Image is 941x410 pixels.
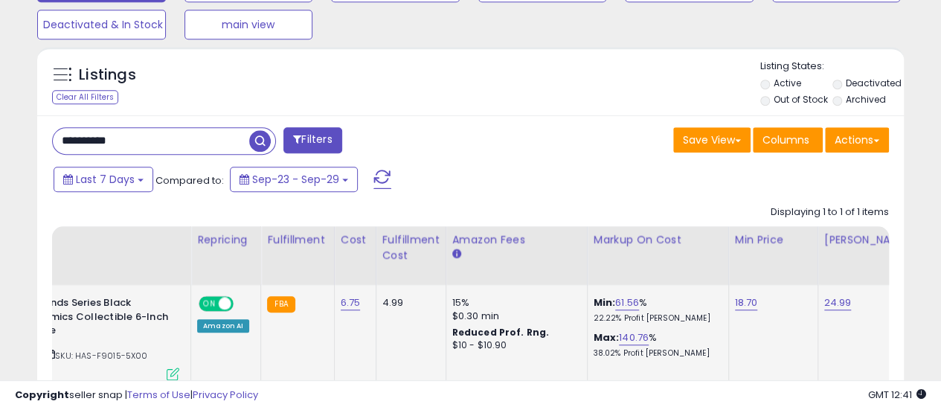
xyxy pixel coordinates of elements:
[594,232,722,248] div: Markup on Cost
[452,326,550,339] b: Reduced Prof. Rng.
[79,65,136,86] h5: Listings
[155,173,224,188] span: Compared to:
[594,296,717,324] div: %
[824,295,852,310] a: 24.99
[846,77,902,89] label: Deactivated
[824,232,913,248] div: [PERSON_NAME]
[230,167,358,192] button: Sep-23 - Sep-29
[267,232,327,248] div: Fulfillment
[594,331,717,359] div: %
[15,388,258,403] div: seller snap | |
[735,232,812,248] div: Min Price
[452,248,461,261] small: Amazon Fees.
[762,132,809,147] span: Columns
[452,232,581,248] div: Amazon Fees
[76,172,135,187] span: Last 7 Days
[341,295,361,310] a: 6.75
[594,295,616,310] b: Min:
[773,93,827,106] label: Out of Stock
[54,167,153,192] button: Last 7 Days
[452,339,576,352] div: $10 - $10.90
[267,296,295,313] small: FBA
[773,77,800,89] label: Active
[673,127,751,153] button: Save View
[382,232,440,263] div: Fulfillment Cost
[15,388,69,402] strong: Copyright
[197,232,254,248] div: Repricing
[184,10,313,39] button: main view
[283,127,341,153] button: Filters
[760,60,904,74] p: Listing States:
[594,330,620,345] b: Max:
[341,232,370,248] div: Cost
[452,310,576,323] div: $0.30 min
[197,319,249,333] div: Amazon AI
[231,298,255,310] span: OFF
[735,295,758,310] a: 18.70
[452,296,576,310] div: 15%
[615,295,639,310] a: 61.56
[252,172,339,187] span: Sep-23 - Sep-29
[382,296,434,310] div: 4.99
[619,330,649,345] a: 140.76
[825,127,889,153] button: Actions
[771,205,889,220] div: Displaying 1 to 1 of 1 items
[594,313,717,324] p: 22.22% Profit [PERSON_NAME]
[37,10,166,39] button: Deactivated & In Stock
[193,388,258,402] a: Privacy Policy
[846,93,886,106] label: Archived
[52,90,118,104] div: Clear All Filters
[753,127,823,153] button: Columns
[594,348,717,359] p: 38.02% Profit [PERSON_NAME]
[200,298,219,310] span: ON
[868,388,926,402] span: 2025-10-8 12:41 GMT
[127,388,190,402] a: Terms of Use
[587,226,728,285] th: The percentage added to the cost of goods (COGS) that forms the calculator for Min & Max prices.
[43,350,148,362] span: | SKU: HAS-F9015-5X00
